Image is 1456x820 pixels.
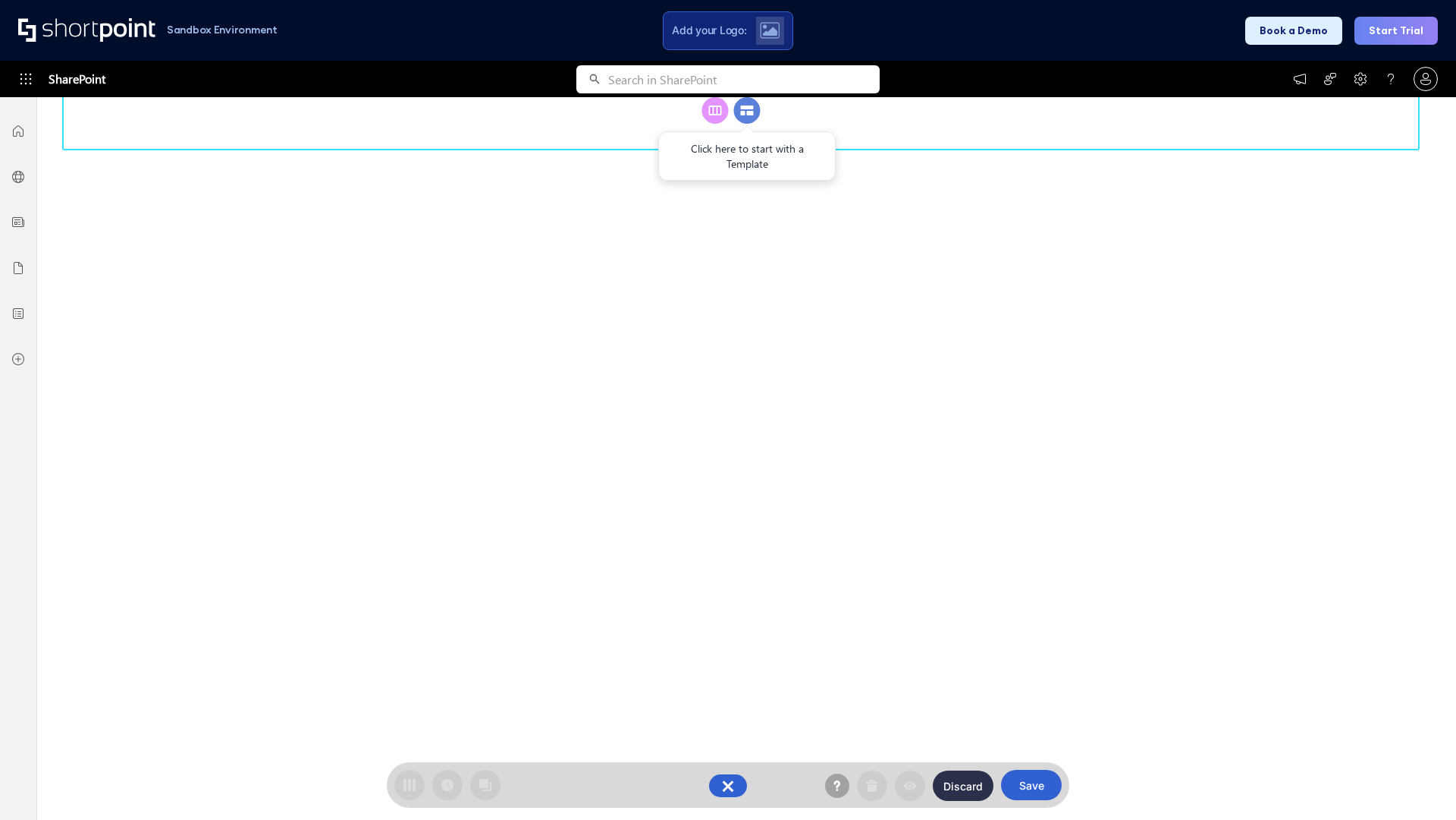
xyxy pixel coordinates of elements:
input: Search in SharePoint [608,65,880,93]
button: Discard [933,771,993,801]
h1: Sandbox Environment [167,26,278,34]
img: Upload logo [760,22,780,39]
span: SharePoint [49,61,105,97]
button: Start Trial [1354,17,1438,45]
span: Add your Logo: [672,24,746,37]
iframe: Chat Widget [1380,747,1456,820]
button: Book a Demo [1245,17,1342,45]
button: Save [1001,770,1062,800]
